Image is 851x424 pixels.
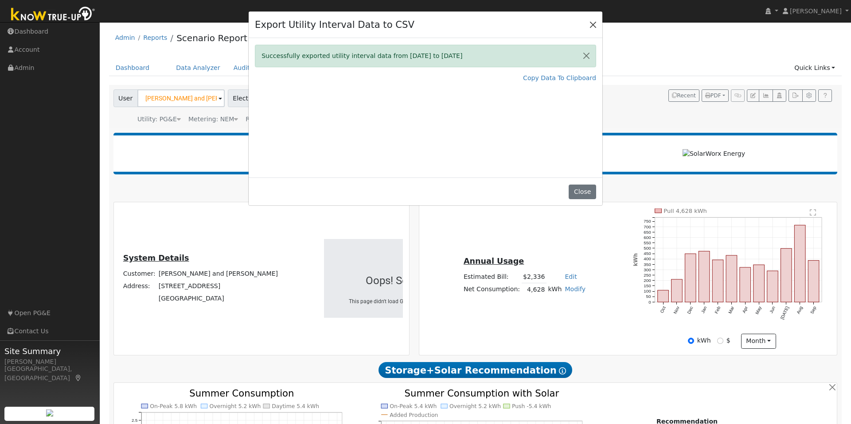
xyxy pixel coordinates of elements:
[255,18,414,32] h4: Export Utility Interval Data to CSV
[523,73,596,83] a: Copy Data To Clipboard
[255,45,596,67] div: Successfully exported utility interval data from [DATE] to [DATE]
[577,45,596,67] button: Close
[569,185,596,200] button: Close
[587,18,599,31] button: Close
